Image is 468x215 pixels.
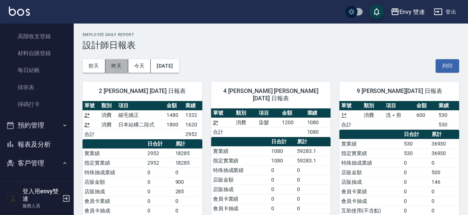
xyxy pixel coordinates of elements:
td: 2952 [184,129,202,139]
th: 類別 [362,101,384,111]
td: 0 [174,168,202,177]
img: Logo [9,7,30,16]
td: 0 [430,158,459,168]
button: 預約管理 [3,116,71,135]
td: 1480 [165,110,184,120]
td: 消費 [99,120,116,129]
td: 0 [402,177,430,187]
th: 類別 [234,108,257,118]
span: 9 [PERSON_NAME][DATE] 日報表 [348,87,450,95]
th: 項目 [384,101,415,111]
td: 0 [295,204,331,213]
table: a dense table [339,101,459,130]
td: 530 [402,139,430,148]
span: 2 [PERSON_NAME] [DATE] 日報表 [91,87,193,95]
td: 530 [437,110,459,120]
table: a dense table [211,108,331,137]
td: 會員卡抽成 [211,204,269,213]
th: 累計 [174,139,202,149]
th: 項目 [257,108,280,118]
button: 前天 [83,59,105,73]
th: 業績 [305,108,331,118]
div: Envy 雙連 [399,7,425,17]
td: 530 [437,120,459,129]
h5: 登入用envy雙連 [22,188,60,203]
td: 36930 [430,139,459,148]
img: Person [6,191,21,206]
td: 店販抽成 [339,177,402,187]
td: 實業績 [83,148,146,158]
th: 金額 [280,108,305,118]
td: 指定實業績 [83,158,146,168]
td: 285 [174,187,202,196]
td: 0 [295,184,331,194]
td: 18285 [174,158,202,168]
td: 0 [269,204,295,213]
th: 日合計 [269,137,295,147]
button: [DATE] [151,59,179,73]
td: 合計 [211,127,234,137]
td: 0 [295,165,331,175]
td: 146 [430,177,459,187]
td: 實業績 [211,146,269,156]
table: a dense table [83,101,202,139]
td: 會員卡業績 [83,196,146,206]
td: 消費 [234,118,257,127]
td: 0 [402,158,430,168]
td: 1080 [305,118,331,127]
td: 合計 [339,120,362,129]
td: 消費 [99,110,116,120]
td: 特殊抽成業績 [83,168,146,177]
td: 0 [295,175,331,184]
td: 900 [174,177,202,187]
a: 材料自購登錄 [3,45,71,62]
td: 合計 [83,129,99,139]
p: 服務人員 [22,203,60,209]
td: 特殊抽成業績 [339,158,402,168]
button: Envy 雙連 [388,4,428,19]
td: 0 [269,194,295,204]
td: 實業績 [339,139,402,148]
a: 排班表 [3,79,71,96]
th: 金額 [165,101,184,111]
td: 指定實業績 [339,148,402,158]
td: 0 [402,187,430,196]
td: 1800 [165,120,184,129]
th: 日合計 [146,139,173,149]
button: 今天 [128,59,151,73]
td: 0 [174,196,202,206]
td: 縮毛矯正 [116,110,165,120]
td: 1080 [305,127,331,137]
td: 0 [146,187,173,196]
th: 單號 [211,108,234,118]
td: 0 [430,196,459,206]
td: 會員卡業績 [211,194,269,204]
a: 每日結帳 [3,62,71,79]
span: 4 [PERSON_NAME] [PERSON_NAME][DATE] 日報表 [220,87,322,102]
td: 2952 [146,148,173,158]
td: 店販金額 [339,168,402,177]
td: 0 [269,175,295,184]
th: 類別 [99,101,116,111]
td: 1200 [280,118,305,127]
td: 染髮 [257,118,280,127]
td: 會員卡業績 [339,187,402,196]
td: 日本結構二段式 [116,120,165,129]
td: 0 [269,165,295,175]
th: 金額 [415,101,437,111]
td: 洗＋剪 [384,110,415,120]
th: 項目 [116,101,165,111]
td: 2952 [146,158,173,168]
td: 店販抽成 [211,184,269,194]
h3: 設計師日報表 [83,40,459,50]
button: save [369,4,384,19]
th: 累計 [295,137,331,147]
td: 1332 [184,110,202,120]
th: 業績 [437,101,459,111]
th: 單號 [339,101,362,111]
td: 1080 [269,156,295,165]
a: 掃碼打卡 [3,96,71,113]
th: 日合計 [402,130,430,139]
td: 消費 [362,110,384,120]
td: 0 [402,168,430,177]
